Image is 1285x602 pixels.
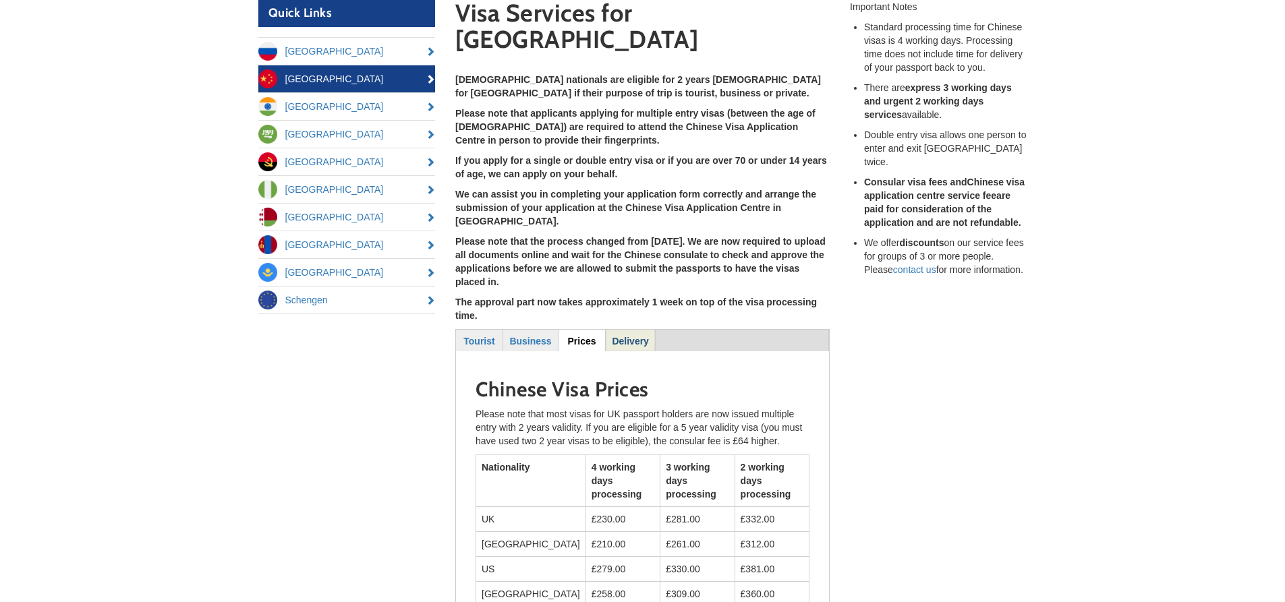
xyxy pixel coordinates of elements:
[258,176,436,203] a: [GEOGRAPHIC_DATA]
[660,557,735,582] td: £330.00
[455,189,816,227] strong: We can assist you in completing your application form correctly and arrange the submission of you...
[864,177,1025,201] strong: Chinese visa application centre service fee
[258,287,436,313] a: Schengen
[735,507,809,532] td: £332.00
[455,108,816,146] strong: Please note that applicants applying for multiple entry visas (between the age of [DEMOGRAPHIC_DA...
[735,557,809,582] td: £381.00
[899,237,944,248] strong: discounts
[586,532,660,557] td: £210.00
[864,190,1021,228] strong: are paid for consideration of the application and are not refundable.
[606,330,654,351] a: Delivery
[568,336,596,347] strong: Prices
[455,74,821,98] strong: [DEMOGRAPHIC_DATA] nationals are eligible for 2 years [DEMOGRAPHIC_DATA] for [GEOGRAPHIC_DATA] if...
[258,93,436,120] a: [GEOGRAPHIC_DATA]
[741,462,791,500] strong: 2 working days processing
[864,177,967,187] strong: Consular visa fees and
[476,557,586,582] td: US
[258,121,436,148] a: [GEOGRAPHIC_DATA]
[455,297,817,321] strong: The approval part now takes approximately 1 week on top of the visa processing time.
[559,330,605,351] a: Prices
[258,65,436,92] a: [GEOGRAPHIC_DATA]
[864,82,1012,120] strong: express 3 working days and urgent 2 working days services
[258,38,436,65] a: [GEOGRAPHIC_DATA]
[864,20,1027,74] li: Standard processing time for Chinese visas is 4 working days. Processing time does not include ti...
[509,336,551,347] strong: Business
[612,336,648,347] strong: Delivery
[592,462,642,500] strong: 4 working days processing
[455,155,827,179] strong: If you apply for a single or double entry visa or if you are over 70 or under 14 years of age, we...
[463,336,494,347] strong: Tourist
[258,231,436,258] a: [GEOGRAPHIC_DATA]
[735,532,809,557] td: £312.00
[476,378,809,400] h2: Chinese Visa Prices
[482,462,530,473] strong: Nationality
[666,462,716,500] strong: 3 working days processing
[660,507,735,532] td: £281.00
[258,204,436,231] a: [GEOGRAPHIC_DATA]
[586,507,660,532] td: £230.00
[476,532,586,557] td: [GEOGRAPHIC_DATA]
[258,259,436,286] a: [GEOGRAPHIC_DATA]
[586,557,660,582] td: £279.00
[864,81,1027,121] li: There are available.
[864,128,1027,169] li: Double entry visa allows one person to enter and exit [GEOGRAPHIC_DATA] twice.
[455,236,826,287] strong: Please note that the process changed from [DATE]. We are now required to upload all documents onl...
[660,532,735,557] td: £261.00
[476,407,809,448] p: Please note that most visas for UK passport holders are now issued multiple entry with 2 years va...
[258,148,436,175] a: [GEOGRAPHIC_DATA]
[893,264,936,275] a: contact us
[504,330,557,351] a: Business
[864,236,1027,276] li: We offer on our service fees for groups of 3 or more people. Please for more information.
[476,507,586,532] td: UK
[457,330,502,351] a: Tourist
